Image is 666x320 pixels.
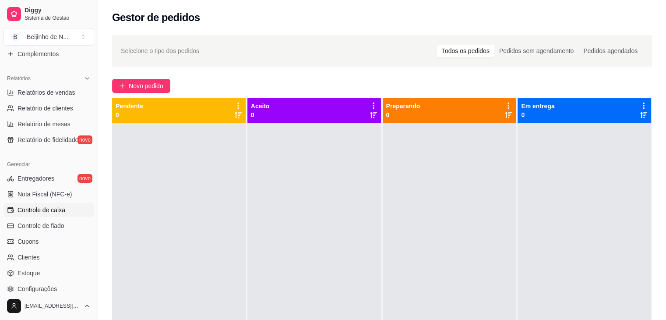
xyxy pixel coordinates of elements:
span: Entregadores [18,174,54,183]
span: Estoque [18,269,40,277]
span: Relatório de fidelidade [18,135,78,144]
span: Controle de fiado [18,221,64,230]
div: Pedidos sem agendamento [494,45,578,57]
p: Em entrega [521,102,554,110]
a: Relatório de clientes [4,101,94,115]
span: Relatório de clientes [18,104,73,113]
span: Relatório de mesas [18,120,70,128]
a: Relatórios de vendas [4,85,94,100]
span: Clientes [18,253,40,262]
a: Clientes [4,250,94,264]
a: Entregadoresnovo [4,171,94,185]
a: Estoque [4,266,94,280]
span: plus [119,83,125,89]
span: B [11,32,20,41]
a: Cupons [4,235,94,249]
a: Controle de fiado [4,219,94,233]
a: DiggySistema de Gestão [4,4,94,25]
p: 0 [251,110,270,119]
button: Novo pedido [112,79,170,93]
span: [EMAIL_ADDRESS][DOMAIN_NAME] [25,302,80,309]
div: Gerenciar [4,157,94,171]
a: Nota Fiscal (NFC-e) [4,187,94,201]
div: Todos os pedidos [437,45,494,57]
a: Configurações [4,282,94,296]
span: Complementos [18,50,59,58]
h2: Gestor de pedidos [112,11,200,25]
span: Configurações [18,284,57,293]
button: Select a team [4,28,94,46]
a: Controle de caixa [4,203,94,217]
a: Relatório de mesas [4,117,94,131]
div: Pedidos agendados [578,45,642,57]
span: Controle de caixa [18,206,65,214]
p: 0 [386,110,420,119]
span: Novo pedido [129,81,163,91]
p: Aceito [251,102,270,110]
a: Complementos [4,47,94,61]
span: Relatórios de vendas [18,88,75,97]
span: Sistema de Gestão [25,14,91,21]
span: Cupons [18,237,39,246]
a: Relatório de fidelidadenovo [4,133,94,147]
span: Selecione o tipo dos pedidos [121,46,199,56]
span: Nota Fiscal (NFC-e) [18,190,72,199]
div: Beijinho de N ... [27,32,68,41]
p: Pendente [116,102,143,110]
span: Relatórios [7,75,31,82]
p: 0 [116,110,143,119]
button: [EMAIL_ADDRESS][DOMAIN_NAME] [4,295,94,316]
p: 0 [521,110,554,119]
span: Diggy [25,7,91,14]
p: Preparando [386,102,420,110]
